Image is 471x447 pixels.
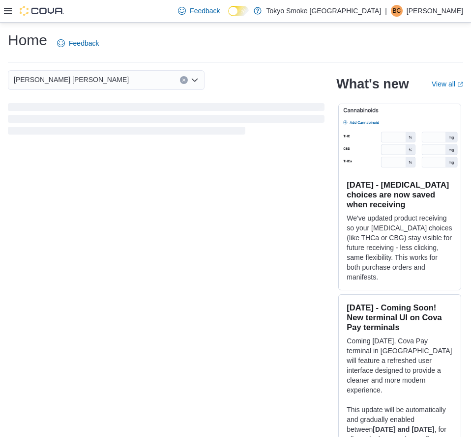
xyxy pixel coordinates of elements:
[457,82,463,87] svg: External link
[174,1,224,21] a: Feedback
[391,5,403,17] div: Brandon Callaway
[20,6,64,16] img: Cova
[385,5,387,17] p: |
[347,213,453,282] p: We've updated product receiving so your [MEDICAL_DATA] choices (like THCa or CBG) stay visible fo...
[191,76,199,84] button: Open list of options
[8,105,324,137] span: Loading
[190,6,220,16] span: Feedback
[228,16,229,17] span: Dark Mode
[347,180,453,209] h3: [DATE] - [MEDICAL_DATA] choices are now saved when receiving
[69,38,99,48] span: Feedback
[432,80,463,88] a: View allExternal link
[336,76,409,92] h2: What's new
[373,425,434,433] strong: [DATE] and [DATE]
[347,336,453,395] p: Coming [DATE], Cova Pay terminal in [GEOGRAPHIC_DATA] will feature a refreshed user interface des...
[228,6,249,16] input: Dark Mode
[393,5,401,17] span: BC
[8,30,47,50] h1: Home
[266,5,382,17] p: Tokyo Smoke [GEOGRAPHIC_DATA]
[14,74,129,85] span: [PERSON_NAME] [PERSON_NAME]
[347,303,453,332] h3: [DATE] - Coming Soon! New terminal UI on Cova Pay terminals
[53,33,103,53] a: Feedback
[407,5,463,17] p: [PERSON_NAME]
[180,76,188,84] button: Clear input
